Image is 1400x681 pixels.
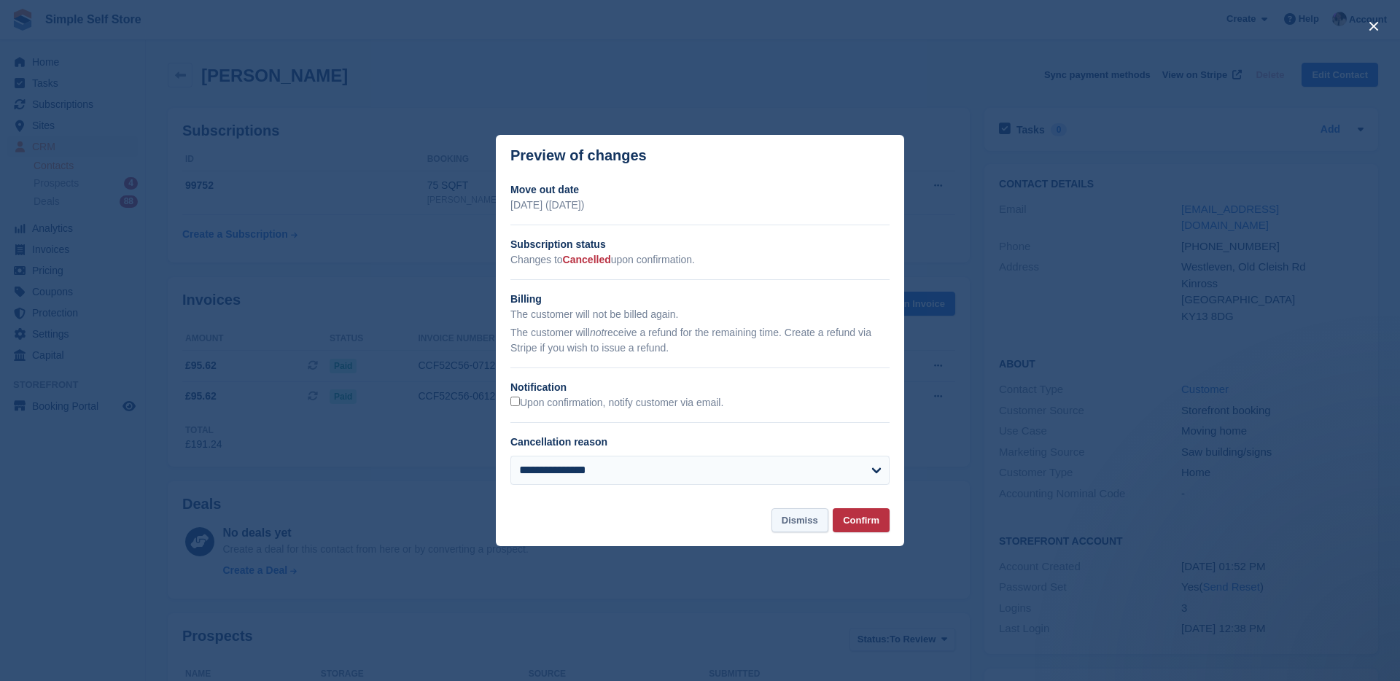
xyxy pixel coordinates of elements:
p: The customer will not be billed again. [510,307,890,322]
p: The customer will receive a refund for the remaining time. Create a refund via Stripe if you wish... [510,325,890,356]
em: not [590,327,604,338]
p: Preview of changes [510,147,647,164]
h2: Billing [510,292,890,307]
h2: Move out date [510,182,890,198]
label: Cancellation reason [510,436,607,448]
h2: Notification [510,380,890,395]
h2: Subscription status [510,237,890,252]
p: [DATE] ([DATE]) [510,198,890,213]
input: Upon confirmation, notify customer via email. [510,397,520,406]
span: Cancelled [563,254,611,265]
button: Dismiss [771,508,828,532]
label: Upon confirmation, notify customer via email. [510,397,723,410]
p: Changes to upon confirmation. [510,252,890,268]
button: Confirm [833,508,890,532]
button: close [1362,15,1385,38]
